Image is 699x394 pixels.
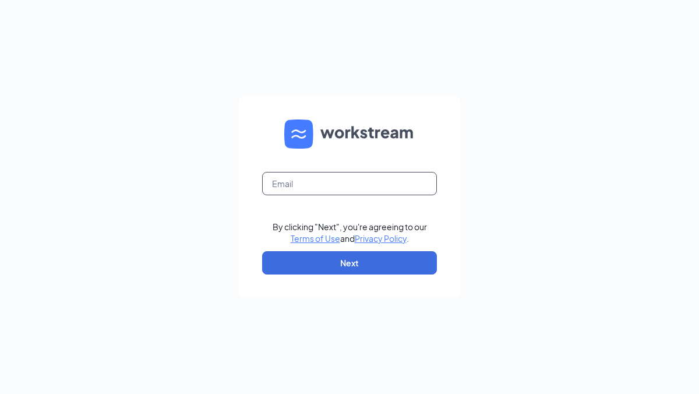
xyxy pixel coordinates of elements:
[291,233,340,244] a: Terms of Use
[262,251,437,275] button: Next
[273,221,427,244] div: By clicking "Next", you're agreeing to our and .
[355,233,407,244] a: Privacy Policy
[262,172,437,195] input: Email
[284,119,415,149] img: WS logo and Workstream text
